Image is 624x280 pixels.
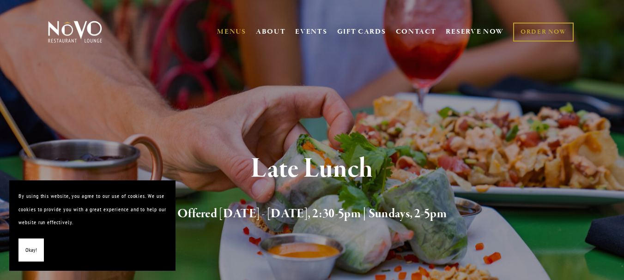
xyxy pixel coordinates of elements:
[62,154,562,184] h1: Late Lunch
[25,244,37,257] span: Okay!
[18,190,166,229] p: By using this website, you agree to our use of cookies. We use cookies to provide you with a grea...
[46,20,104,43] img: Novo Restaurant &amp; Lounge
[446,23,504,41] a: RESERVE NOW
[217,27,246,36] a: MENUS
[62,204,562,224] h2: Offered [DATE] - [DATE], 2:30-5pm | Sundays, 2-5pm
[9,180,176,271] section: Cookie banner
[396,23,436,41] a: CONTACT
[18,238,44,262] button: Okay!
[513,23,574,42] a: ORDER NOW
[337,23,386,41] a: GIFT CARDS
[295,27,327,36] a: EVENTS
[256,27,286,36] a: ABOUT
